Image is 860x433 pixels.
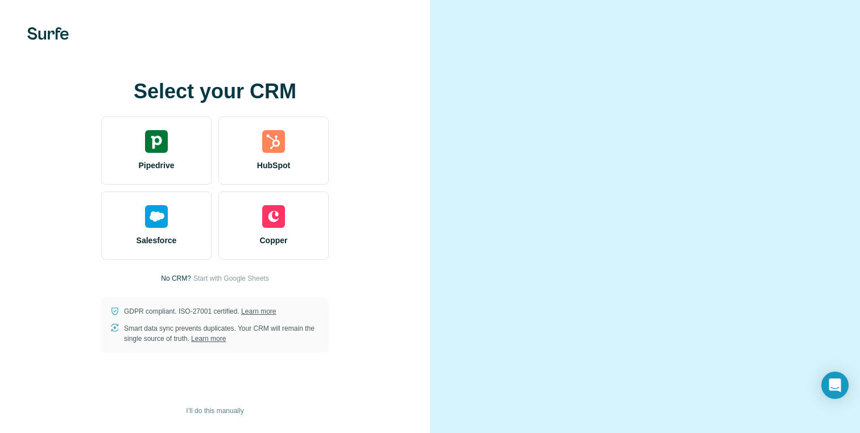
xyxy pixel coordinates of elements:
p: Smart data sync prevents duplicates. Your CRM will remain the single source of truth. [124,323,320,344]
span: Pipedrive [138,160,174,171]
span: HubSpot [257,160,290,171]
p: No CRM? [161,273,191,284]
p: GDPR compliant. ISO-27001 certified. [124,306,276,317]
span: I’ll do this manually [186,406,243,416]
img: Surfe's logo [27,27,69,40]
img: copper's logo [262,205,285,228]
img: hubspot's logo [262,130,285,153]
img: salesforce's logo [145,205,168,228]
a: Learn more [241,307,276,315]
div: Open Intercom Messenger [821,372,849,399]
button: I’ll do this manually [178,402,251,419]
span: Salesforce [137,235,177,246]
a: Learn more [191,335,226,343]
span: Copper [260,235,288,246]
h1: Select your CRM [101,80,329,103]
img: pipedrive's logo [145,130,168,153]
button: Start with Google Sheets [193,273,269,284]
